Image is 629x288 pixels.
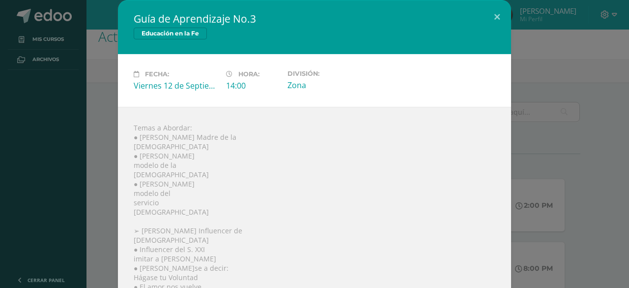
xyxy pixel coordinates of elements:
span: Educación en la Fe [134,28,207,39]
span: Fecha: [145,70,169,78]
div: 14:00 [226,80,280,91]
div: Viernes 12 de Septiembre [134,80,218,91]
div: Zona [287,80,372,91]
label: División: [287,70,372,77]
h2: Guía de Aprendizaje No.3 [134,12,495,26]
span: Hora: [238,70,259,78]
